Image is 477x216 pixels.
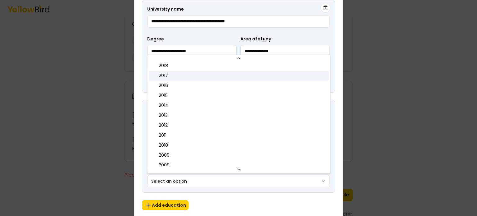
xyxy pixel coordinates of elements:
span: 2013 [159,112,168,118]
span: 2018 [159,62,168,69]
span: 2009 [159,152,170,158]
span: 2017 [159,72,168,79]
span: 2015 [159,92,168,99]
span: 2011 [159,132,166,138]
span: 2016 [159,82,168,89]
span: 2008 [159,162,170,168]
span: 2014 [159,102,168,108]
span: 2010 [159,142,168,148]
span: 2012 [159,122,168,128]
